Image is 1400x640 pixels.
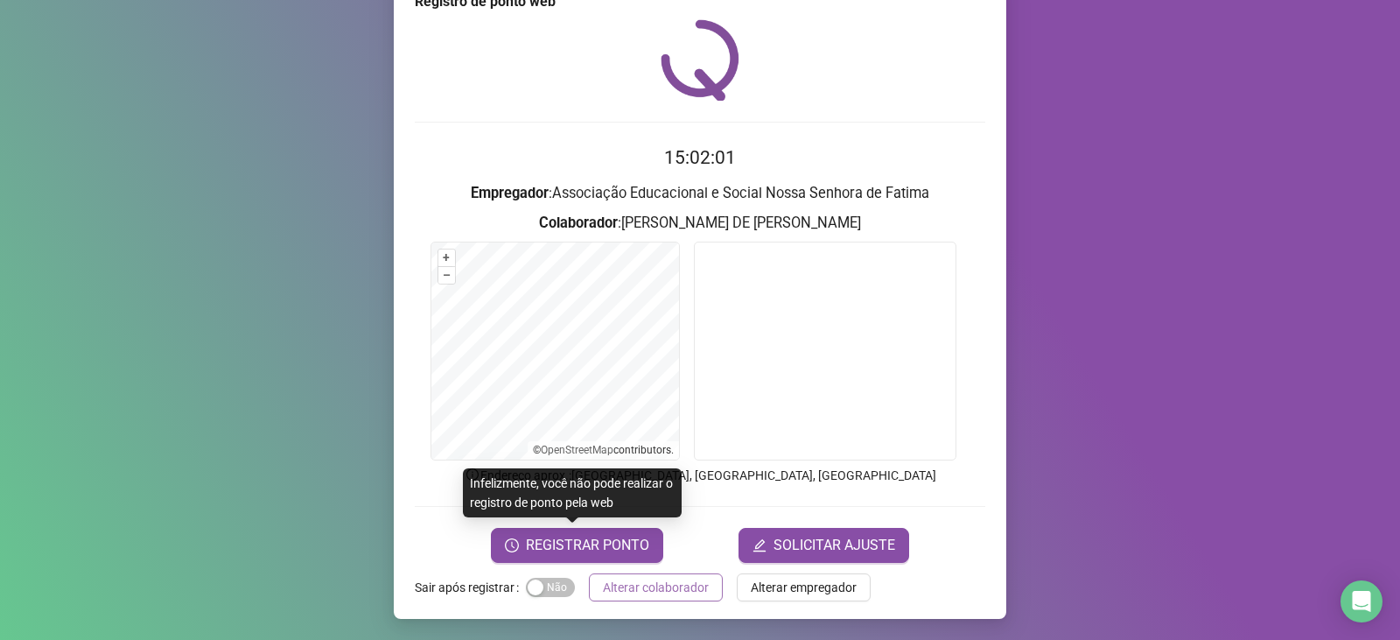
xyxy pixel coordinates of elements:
[589,573,723,601] button: Alterar colaborador
[415,466,985,485] p: Endereço aprox. : [GEOGRAPHIC_DATA], [GEOGRAPHIC_DATA], [GEOGRAPHIC_DATA]
[738,528,909,563] button: editSOLICITAR AJUSTE
[751,578,857,597] span: Alterar empregador
[533,444,674,456] li: © contributors.
[415,212,985,235] h3: : [PERSON_NAME] DE [PERSON_NAME]
[415,182,985,205] h3: : Associação Educacional e Social Nossa Senhora de Fatima
[539,215,618,231] strong: Colaborador
[491,528,663,563] button: REGISTRAR PONTO
[752,538,766,552] span: edit
[438,267,455,284] button: –
[661,19,739,101] img: QRPoint
[737,573,871,601] button: Alterar empregador
[526,535,649,556] span: REGISTRAR PONTO
[465,467,480,482] span: info-circle
[1340,580,1382,622] div: Open Intercom Messenger
[541,444,613,456] a: OpenStreetMap
[603,578,709,597] span: Alterar colaborador
[505,538,519,552] span: clock-circle
[415,573,526,601] label: Sair após registrar
[773,535,895,556] span: SOLICITAR AJUSTE
[463,468,682,517] div: Infelizmente, você não pode realizar o registro de ponto pela web
[438,250,455,266] button: +
[471,185,549,201] strong: Empregador
[664,147,736,168] time: 15:02:01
